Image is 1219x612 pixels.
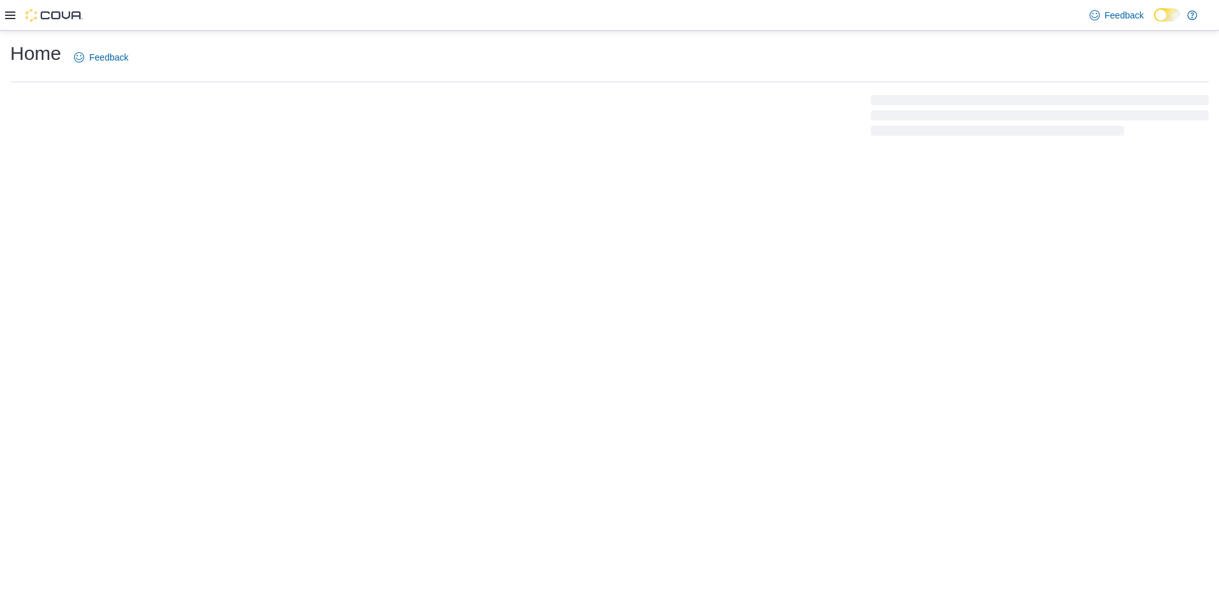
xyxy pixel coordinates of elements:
[10,41,61,66] h1: Home
[1084,3,1149,28] a: Feedback
[1154,8,1181,22] input: Dark Mode
[26,9,83,22] img: Cova
[871,98,1209,138] span: Loading
[1105,9,1144,22] span: Feedback
[69,45,133,70] a: Feedback
[89,51,128,64] span: Feedback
